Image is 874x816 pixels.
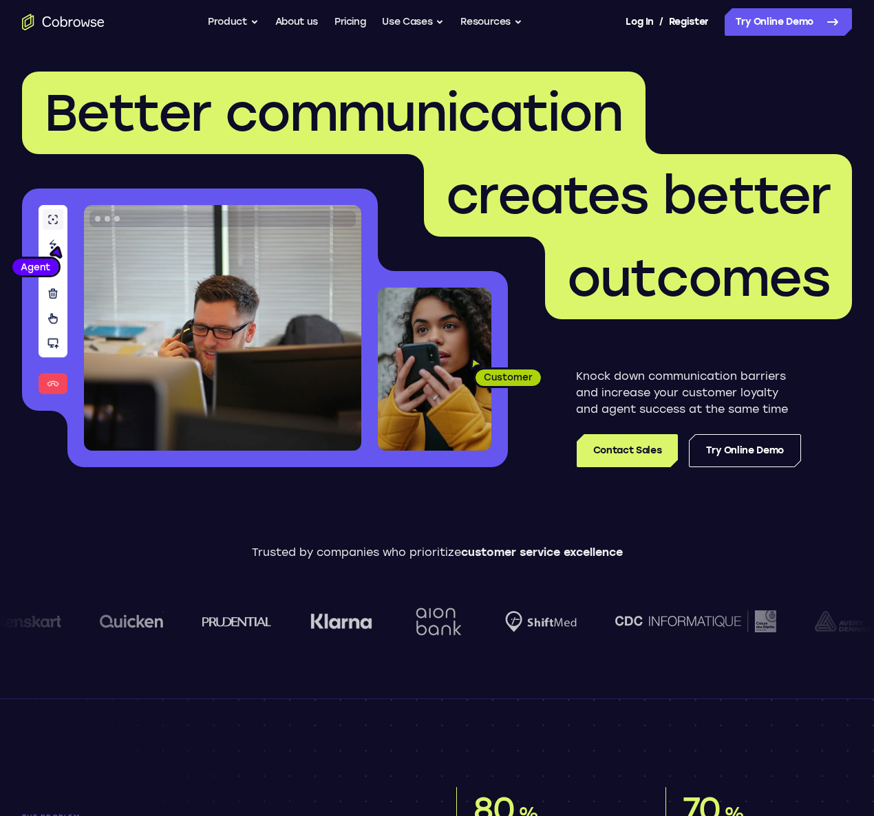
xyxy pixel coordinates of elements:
a: About us [275,8,318,36]
img: prudential [201,616,270,627]
span: Better communication [44,82,623,144]
a: Try Online Demo [725,8,852,36]
p: Knock down communication barriers and increase your customer loyalty and agent success at the sam... [576,368,801,418]
span: outcomes [567,247,830,309]
img: CDC Informatique [614,610,775,632]
a: Go to the home page [22,14,105,30]
img: Shiftmed [504,611,575,632]
a: Contact Sales [577,434,678,467]
img: Aion Bank [409,594,465,649]
button: Use Cases [382,8,444,36]
img: A customer holding their phone [378,288,491,451]
span: / [659,14,663,30]
a: Register [669,8,709,36]
img: Klarna [309,613,371,630]
a: Log In [626,8,653,36]
a: Try Online Demo [689,434,801,467]
span: customer service excellence [461,546,623,559]
button: Product [208,8,259,36]
a: Pricing [334,8,366,36]
span: creates better [446,164,830,226]
img: A customer support agent talking on the phone [84,205,361,451]
button: Resources [460,8,522,36]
